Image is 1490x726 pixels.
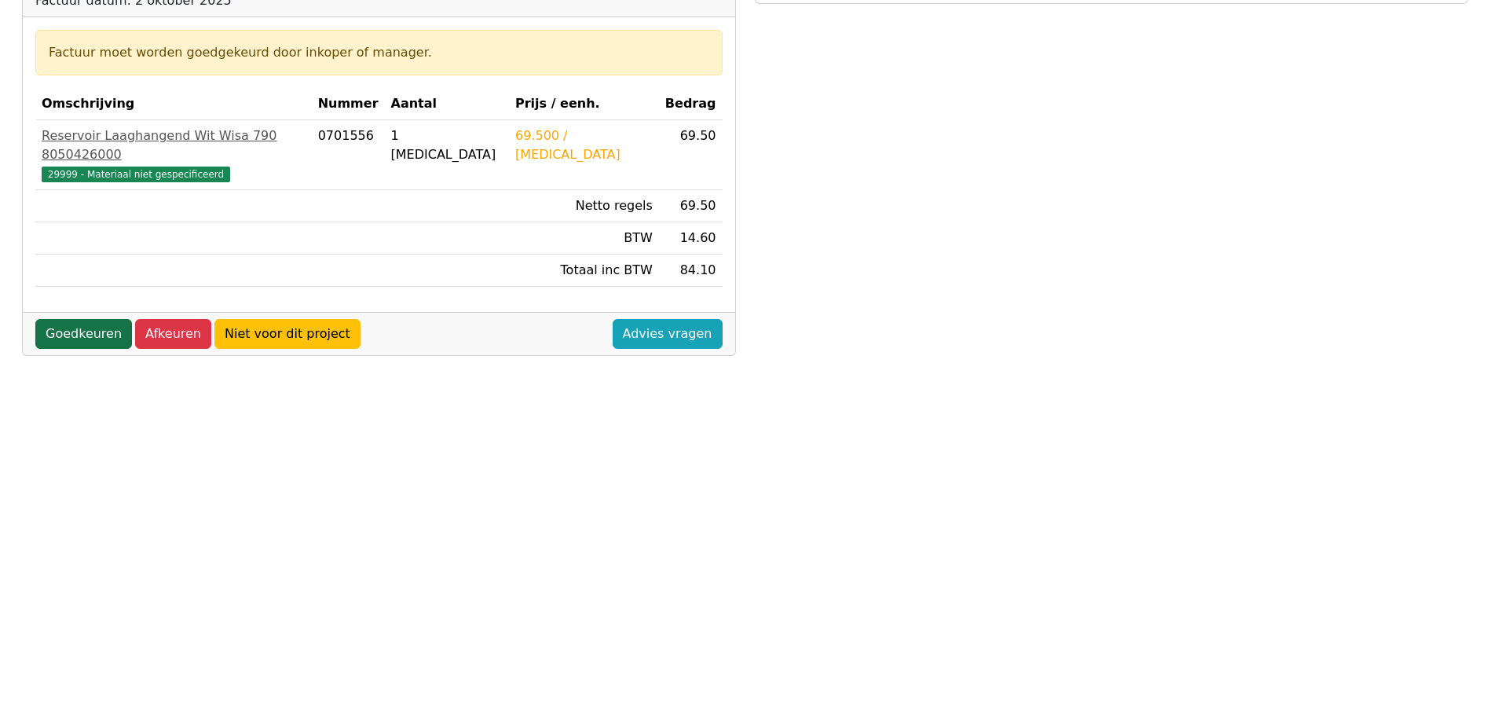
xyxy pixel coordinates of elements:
[659,88,723,120] th: Bedrag
[509,222,659,255] td: BTW
[515,126,653,164] div: 69.500 / [MEDICAL_DATA]
[35,88,312,120] th: Omschrijving
[35,319,132,349] a: Goedkeuren
[391,126,503,164] div: 1 [MEDICAL_DATA]
[135,319,211,349] a: Afkeuren
[509,88,659,120] th: Prijs / eenh.
[214,319,361,349] a: Niet voor dit project
[659,190,723,222] td: 69.50
[312,88,385,120] th: Nummer
[659,120,723,190] td: 69.50
[509,255,659,287] td: Totaal inc BTW
[42,126,306,183] a: Reservoir Laaghangend Wit Wisa 790 805042600029999 - Materiaal niet gespecificeerd
[49,43,709,62] div: Factuur moet worden goedgekeurd door inkoper of manager.
[509,190,659,222] td: Netto regels
[42,126,306,164] div: Reservoir Laaghangend Wit Wisa 790 8050426000
[312,120,385,190] td: 0701556
[42,167,230,182] span: 29999 - Materiaal niet gespecificeerd
[659,222,723,255] td: 14.60
[659,255,723,287] td: 84.10
[385,88,509,120] th: Aantal
[613,319,723,349] a: Advies vragen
